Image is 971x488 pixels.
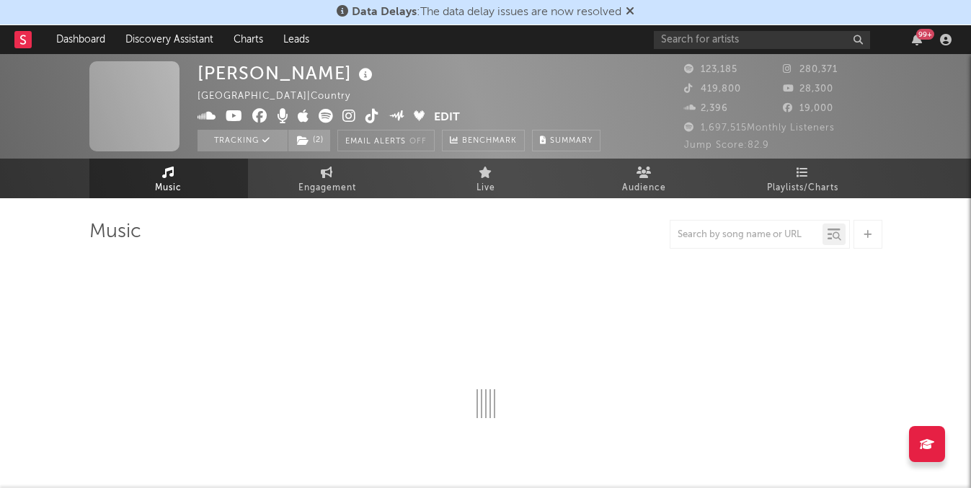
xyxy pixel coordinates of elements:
a: Dashboard [46,25,115,54]
span: 28,300 [783,84,833,94]
div: 99 + [916,29,934,40]
a: Live [407,159,565,198]
a: Benchmark [442,130,525,151]
span: Dismiss [626,6,634,18]
button: Email AlertsOff [337,130,435,151]
span: Data Delays [352,6,417,18]
button: Edit [434,109,460,127]
button: Tracking [198,130,288,151]
button: 99+ [912,34,922,45]
a: Engagement [248,159,407,198]
span: Jump Score: 82.9 [684,141,769,150]
span: Benchmark [462,133,517,150]
div: [GEOGRAPHIC_DATA] | Country [198,88,367,105]
span: 19,000 [783,104,833,113]
span: Engagement [298,179,356,197]
span: 1,697,515 Monthly Listeners [684,123,835,133]
div: [PERSON_NAME] [198,61,376,85]
a: Playlists/Charts [724,159,882,198]
span: Live [476,179,495,197]
span: Music [155,179,182,197]
button: Summary [532,130,600,151]
a: Discovery Assistant [115,25,223,54]
em: Off [409,138,427,146]
span: 123,185 [684,65,737,74]
input: Search by song name or URL [670,229,823,241]
span: Playlists/Charts [767,179,838,197]
a: Leads [273,25,319,54]
span: 280,371 [783,65,838,74]
span: 419,800 [684,84,741,94]
span: Summary [550,137,593,145]
span: 2,396 [684,104,728,113]
button: (2) [288,130,330,151]
a: Charts [223,25,273,54]
span: Audience [622,179,666,197]
a: Music [89,159,248,198]
input: Search for artists [654,31,870,49]
span: : The data delay issues are now resolved [352,6,621,18]
a: Audience [565,159,724,198]
span: ( 2 ) [288,130,331,151]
